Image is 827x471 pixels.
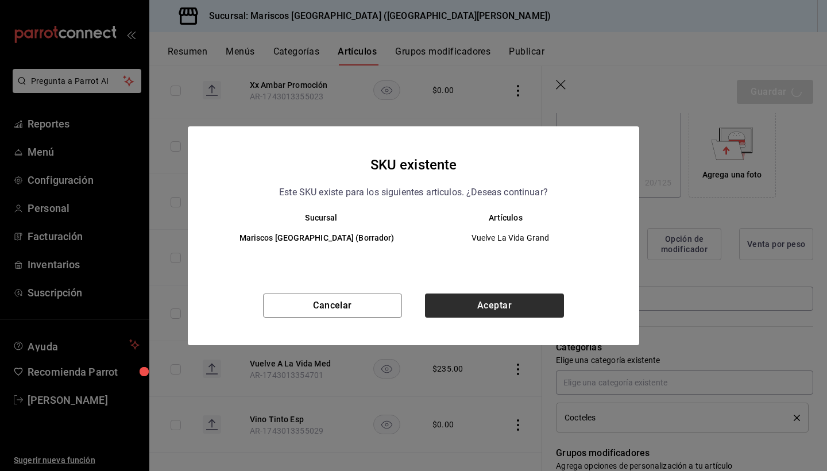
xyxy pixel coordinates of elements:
h6: Mariscos [GEOGRAPHIC_DATA] (Borrador) [229,232,404,245]
p: Este SKU existe para los siguientes articulos. ¿Deseas continuar? [279,185,548,200]
button: Aceptar [425,294,564,318]
span: Vuelve La Vida Grand [423,232,597,244]
th: Artículos [413,213,616,222]
button: Cancelar [263,294,402,318]
h4: SKU existente [370,154,457,176]
th: Sucursal [211,213,413,222]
